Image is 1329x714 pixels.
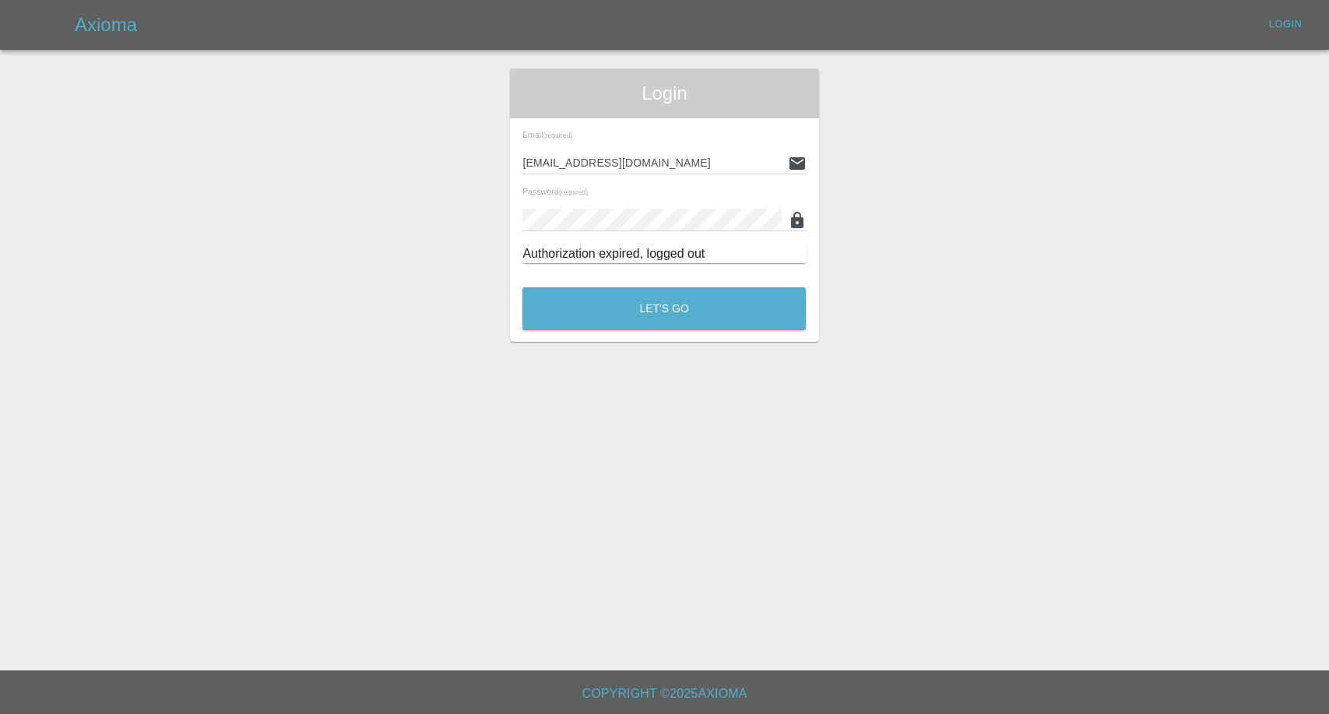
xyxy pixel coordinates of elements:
span: Password [522,187,588,196]
a: Login [1260,12,1310,37]
span: Email [522,130,572,139]
h6: Copyright © 2025 Axioma [12,683,1317,705]
div: Authorization expired, logged out [522,244,806,263]
button: Let's Go [522,287,806,330]
h5: Axioma [75,12,137,37]
small: (required) [543,132,572,139]
span: Login [522,81,806,106]
small: (required) [559,189,588,196]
